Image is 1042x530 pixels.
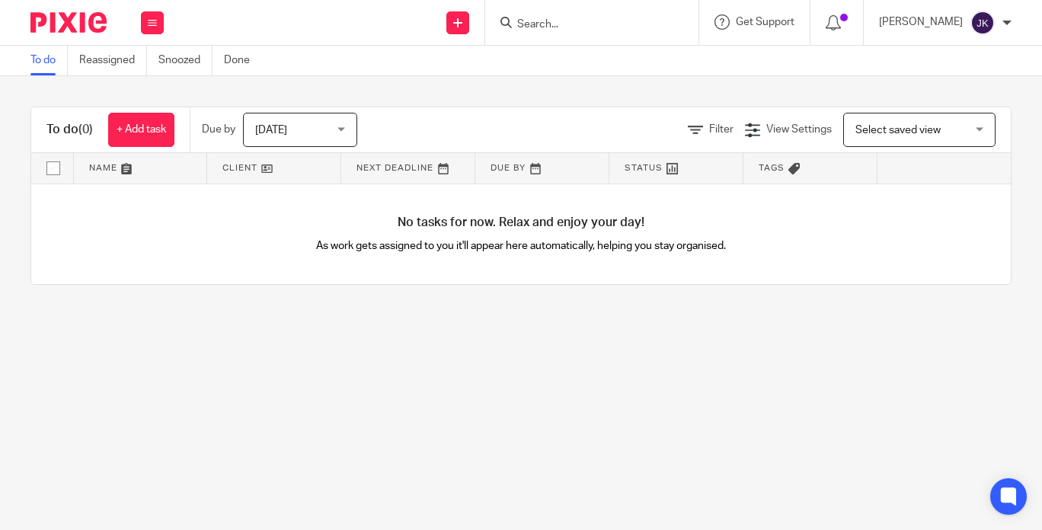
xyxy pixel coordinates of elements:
[516,18,653,32] input: Search
[46,122,93,138] h1: To do
[970,11,995,35] img: svg%3E
[276,238,766,254] p: As work gets assigned to you it'll appear here automatically, helping you stay organised.
[202,122,235,137] p: Due by
[108,113,174,147] a: + Add task
[255,125,287,136] span: [DATE]
[759,164,785,172] span: Tags
[30,12,107,33] img: Pixie
[736,17,794,27] span: Get Support
[766,124,832,135] span: View Settings
[30,46,68,75] a: To do
[879,14,963,30] p: [PERSON_NAME]
[78,123,93,136] span: (0)
[31,215,1011,231] h4: No tasks for now. Relax and enjoy your day!
[855,125,941,136] span: Select saved view
[79,46,147,75] a: Reassigned
[158,46,213,75] a: Snoozed
[224,46,261,75] a: Done
[709,124,734,135] span: Filter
